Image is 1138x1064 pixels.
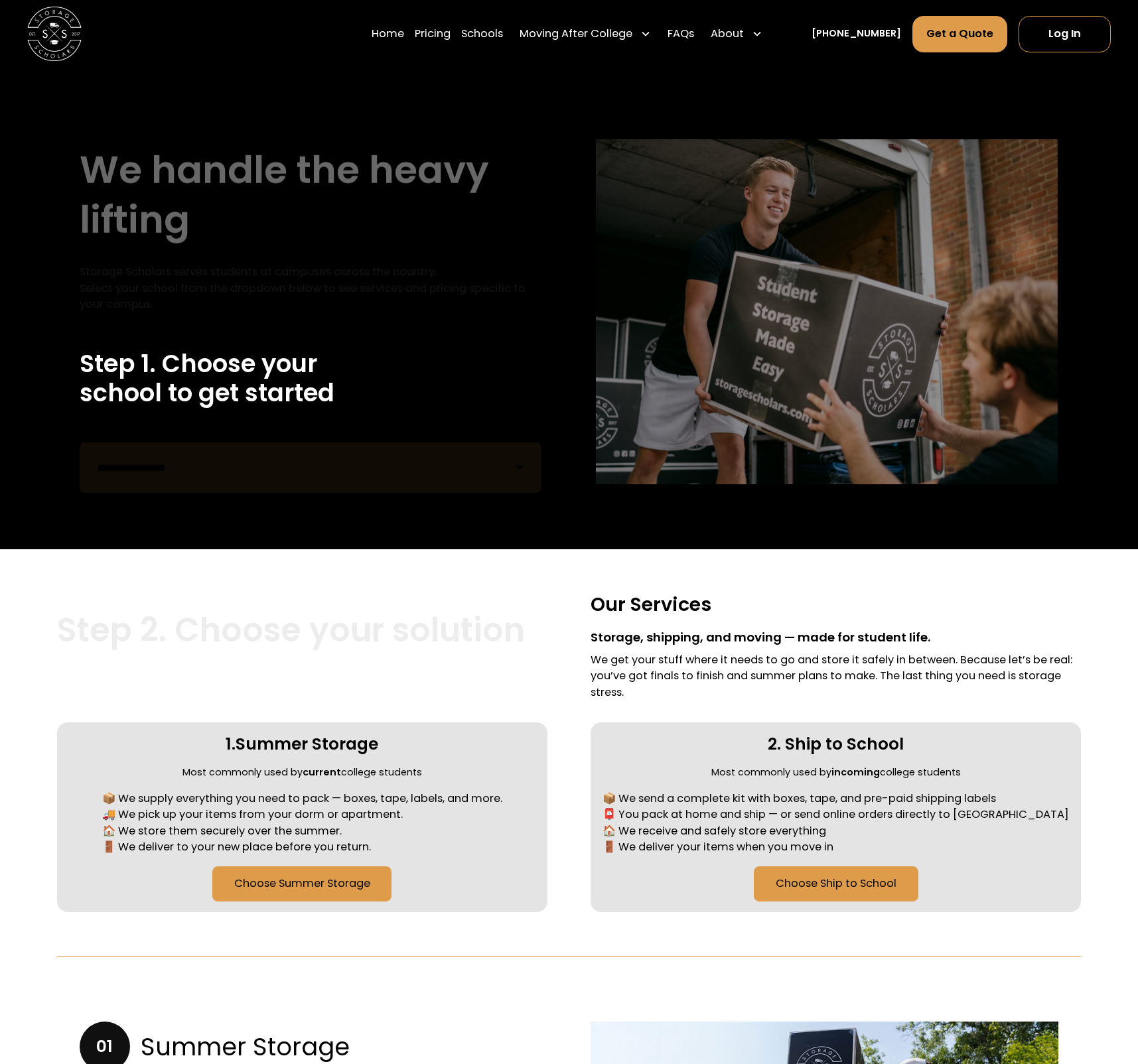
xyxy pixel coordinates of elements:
div: About [705,15,768,53]
h2: Step 1. Choose your school to get started [80,349,541,407]
img: storage scholar [596,139,1058,490]
div: 1. [226,734,236,755]
img: Storage Scholars main logo [27,7,82,61]
h3: 2. Ship to School [768,734,904,755]
div: 📦 We supply everything you need to pack — boxes, tape, labels, and more. 🚚 We pick up your items ... [102,791,502,856]
a: Get a Quote [912,16,1008,52]
div: About [711,26,744,42]
div: Moving After College [514,15,657,53]
div: Storage Scholars serves students at campuses across the country. Select your school from the drop... [80,264,541,313]
a: Schools [461,15,503,53]
strong: incoming [831,765,880,779]
h3: Our Services [591,592,1081,617]
form: Remind Form [80,442,541,493]
h2: Step 2. Choose your solution [57,611,547,650]
a: Pricing [415,15,451,53]
div: We get your stuff where it needs to go and store it safely in between. Because let’s be real: you... [591,652,1081,701]
a: [PHONE_NUMBER] [812,27,901,40]
h3: Summer Storage [141,1032,350,1061]
div: Moving After College [520,26,632,42]
h1: We handle the heavy lifting [80,145,541,243]
div: Most commonly used by college students [711,765,961,779]
a: Choose Summer Storage [212,866,392,901]
div: Most commonly used by college students [182,765,422,779]
a: home [27,7,82,61]
h3: Summer Storage [236,734,378,755]
a: Choose Ship to School [754,866,918,901]
div: Storage, shipping, and moving — made for student life. [591,628,1081,647]
a: Home [372,15,404,53]
a: FAQs [668,15,694,53]
a: Log In [1019,16,1111,52]
strong: current [303,765,341,779]
div: 📦 We send a complete kit with boxes, tape, and pre-paid shipping labels 📮 You pack at home and sh... [603,791,1069,856]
